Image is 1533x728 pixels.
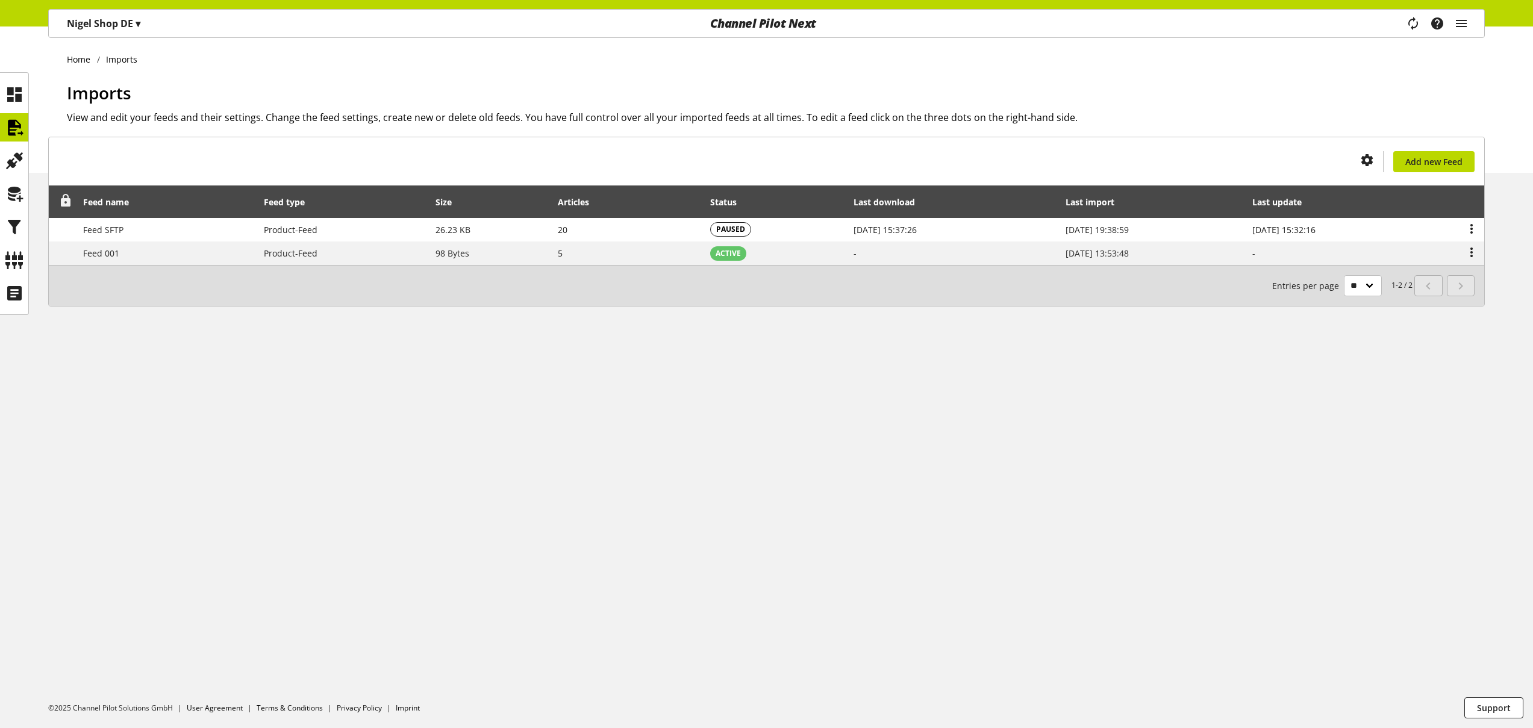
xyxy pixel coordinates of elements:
[436,196,464,208] div: Size
[558,224,567,235] span: 20
[83,247,119,259] span: Feed 001
[264,196,317,208] div: Feed type
[257,703,323,713] a: Terms & Conditions
[710,196,749,208] div: Status
[187,703,243,713] a: User Agreement
[60,194,72,207] span: Unlock to reorder rows
[396,703,420,713] a: Imprint
[48,9,1485,38] nav: main navigation
[337,703,382,713] a: Privacy Policy
[83,196,141,208] div: Feed name
[264,224,317,235] span: Product-Feed
[67,110,1485,125] h2: View and edit your feeds and their settings. Change the feed settings, create new or delete old f...
[1477,702,1511,714] span: Support
[1272,279,1344,292] span: Entries per page
[436,247,469,259] span: 98 Bytes
[558,196,601,208] div: Articles
[1393,151,1475,172] a: Add new Feed
[136,17,140,30] span: ▾
[854,196,927,208] div: Last download
[1066,196,1126,208] div: Last import
[67,53,97,66] a: Home
[67,81,131,104] span: Imports
[1252,247,1255,259] span: -
[48,703,187,714] li: ©2025 Channel Pilot Solutions GmbH
[558,247,563,259] span: 5
[55,194,72,210] div: Unlock to reorder rows
[1252,224,1316,235] span: [DATE] 15:32:16
[1066,224,1129,235] span: [DATE] 19:38:59
[436,224,470,235] span: 26.23 KB
[854,224,917,235] span: [DATE] 15:37:26
[1272,275,1413,296] small: 1-2 / 2
[83,224,123,235] span: Feed SFTP
[716,248,741,259] span: ACTIVE
[67,16,140,31] p: Nigel Shop DE
[1252,196,1314,208] div: Last update
[1405,155,1463,168] span: Add new Feed
[854,247,857,259] span: -
[1464,697,1523,718] button: Support
[716,224,745,235] span: PAUSED
[264,247,317,259] span: Product-Feed
[1066,247,1129,259] span: [DATE] 13:53:48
